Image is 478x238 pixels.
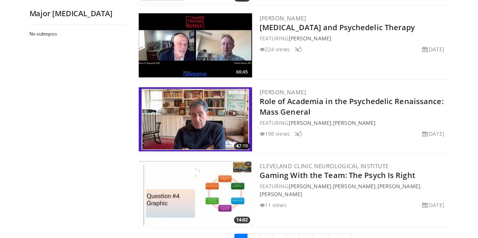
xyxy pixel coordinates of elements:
[139,13,252,77] img: 084e32a7-b15c-4689-9c22-7ebb178731ca.300x170_q85_crop-smart_upscale.jpg
[234,217,250,223] span: 14:02
[294,130,302,138] li: 3
[377,183,420,190] a: [PERSON_NAME]
[260,119,447,127] div: FEATURING ,
[288,183,331,190] a: [PERSON_NAME]
[333,183,376,190] a: [PERSON_NAME]
[260,170,415,180] a: Gaming With the Team: The Psych Is Right
[288,35,331,42] a: [PERSON_NAME]
[260,182,447,198] div: FEATURING , , ,
[139,87,252,151] a: 47:10
[260,96,444,117] a: Role of Academia in the Psychedelic Renaissance: Mass General
[260,88,306,96] a: [PERSON_NAME]
[260,22,415,32] a: [MEDICAL_DATA] and Psychedelic Therapy
[139,87,252,151] img: a1fbfe43-6016-47e3-a9b8-623ac306b216.300x170_q85_crop-smart_upscale.jpg
[260,190,302,198] a: [PERSON_NAME]
[260,162,389,170] a: Cleveland Clinic Neurological Institute
[288,119,331,126] a: [PERSON_NAME]
[139,161,252,225] a: 14:02
[260,14,306,22] a: [PERSON_NAME]
[422,45,444,53] li: [DATE]
[234,143,250,149] span: 47:10
[29,9,126,18] h2: Major [MEDICAL_DATA]
[260,45,290,53] li: 224 views
[333,119,376,126] a: [PERSON_NAME]
[29,31,124,37] h2: No subtopics
[422,201,444,209] li: [DATE]
[260,201,287,209] li: 11 views
[294,45,302,53] li: 3
[260,130,290,138] li: 198 views
[139,13,252,77] a: 60:45
[139,161,252,225] img: 5f9a6225-2d57-4964-8fe4-9ea945f6fb0b.300x170_q85_crop-smart_upscale.jpg
[422,130,444,138] li: [DATE]
[260,34,447,42] div: FEATURING
[234,69,250,75] span: 60:45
